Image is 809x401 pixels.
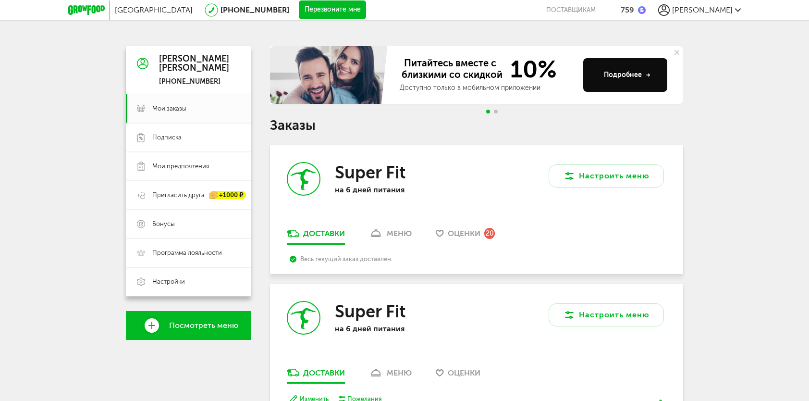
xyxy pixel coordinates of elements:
[159,77,229,86] div: [PHONE_NUMBER]
[486,110,490,113] span: Go to slide 1
[583,58,667,92] button: Подробнее
[152,133,182,142] span: Подписка
[126,210,251,238] a: Бонусы
[364,367,417,383] a: меню
[282,367,350,383] a: Доставки
[431,367,485,383] a: Оценки
[126,267,251,296] a: Настройки
[335,162,405,183] h3: Super Fit
[335,301,405,322] h3: Super Fit
[448,368,480,377] span: Оценки
[126,152,251,181] a: Мои предпочтения
[152,162,209,171] span: Мои предпочтения
[126,238,251,267] a: Программа лояльности
[431,228,500,244] a: Оценки 20
[400,83,576,93] div: Доступно только в мобильном приложении
[126,123,251,152] a: Подписка
[159,54,229,74] div: [PERSON_NAME] [PERSON_NAME]
[335,324,460,333] p: на 6 дней питания
[126,181,251,210] a: Пригласить друга +1000 ₽
[152,191,205,200] span: Пригласить друга
[494,110,498,113] span: Go to slide 2
[364,228,417,244] a: меню
[270,46,390,104] img: family-banner.579af9d.jpg
[303,368,345,377] div: Доставки
[504,57,557,81] span: 10%
[221,5,289,14] a: [PHONE_NUMBER]
[282,228,350,244] a: Доставки
[638,6,646,14] img: bonus_b.cdccf46.png
[115,5,193,14] span: [GEOGRAPHIC_DATA]
[169,321,238,330] span: Посмотреть меню
[303,229,345,238] div: Доставки
[152,104,186,113] span: Мои заказы
[549,303,664,326] button: Настроить меню
[126,311,251,340] a: Посмотреть меню
[270,119,683,132] h1: Заказы
[672,5,733,14] span: [PERSON_NAME]
[549,164,664,188] button: Настроить меню
[604,70,650,80] div: Подробнее
[152,220,175,228] span: Бонусы
[209,191,246,200] div: +1000 ₽
[126,94,251,123] a: Мои заказы
[448,229,480,238] span: Оценки
[621,5,634,14] div: 759
[299,0,366,20] button: Перезвоните мне
[335,185,460,194] p: на 6 дней питания
[152,249,222,257] span: Программа лояльности
[387,368,412,377] div: меню
[484,228,495,238] div: 20
[387,229,412,238] div: меню
[400,57,504,81] span: Питайтесь вместе с близкими со скидкой
[152,277,185,286] span: Настройки
[290,255,663,263] div: Весь текущий заказ доставлен.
